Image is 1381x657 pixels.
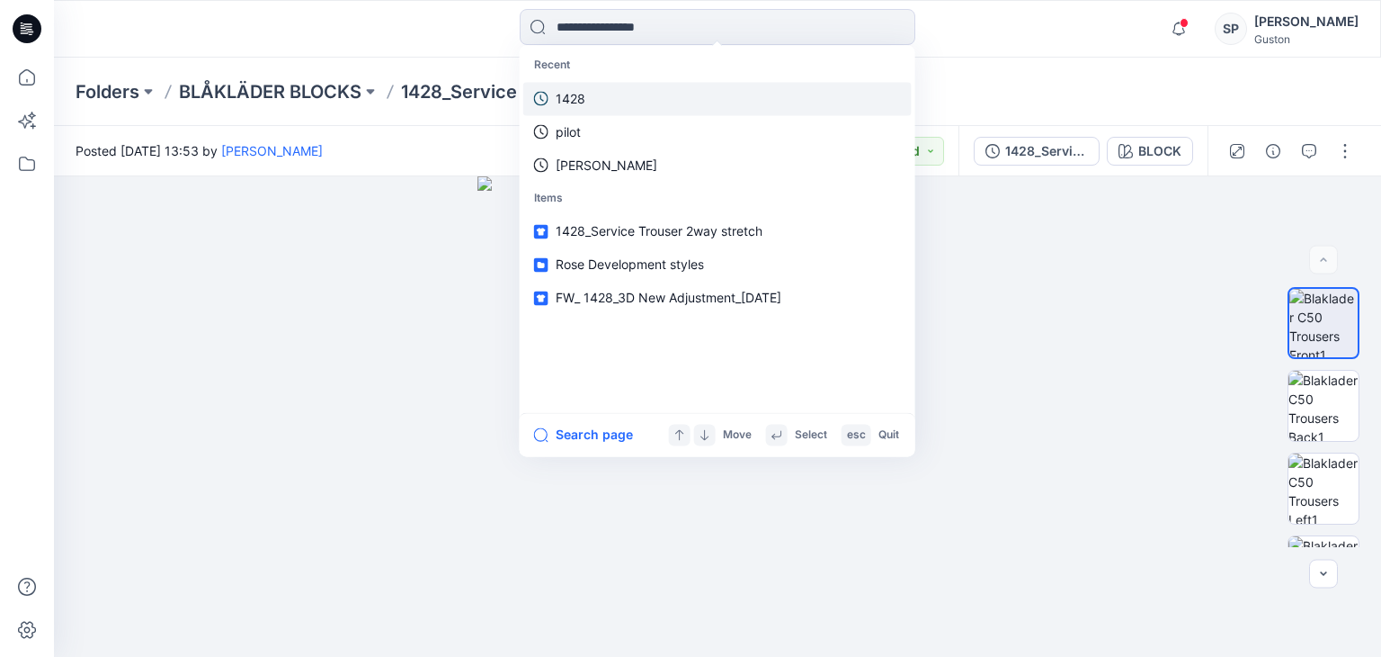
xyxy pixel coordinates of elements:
img: Blaklader C50 Trousers Back1 [1288,371,1359,441]
a: Rose Development styles [523,248,912,282]
button: BLOCK [1107,137,1193,166]
img: eyJhbGciOiJIUzI1NiIsImtpZCI6IjAiLCJzbHQiOiJzZXMiLCJ0eXAiOiJKV1QifQ.eyJkYXRhIjp7InR5cGUiOiJzdG9yYW... [477,176,958,657]
a: Folders [76,79,139,104]
p: Move [723,426,752,445]
p: Select [795,426,827,445]
p: anurad [556,156,657,175]
a: 1428 [523,82,912,115]
span: 1428_Service Trouser 2way stretch [556,224,762,239]
a: 1428_Service Trouser 2way stretch [523,215,912,248]
a: [PERSON_NAME] [221,143,323,158]
a: FW_ 1428_3D New Adjustment_[DATE] [523,282,912,315]
span: Rose Development styles [556,257,704,273]
a: [PERSON_NAME] [523,148,912,182]
div: SP [1215,13,1247,45]
img: Blaklader C50 Trousers Left1 [1288,454,1359,524]
p: Recent [523,49,912,82]
p: pilot [556,122,581,141]
button: Details [1259,137,1287,166]
button: 1428_Service Trouser 2way stretch [974,137,1100,166]
div: Guston [1254,32,1359,46]
p: 1428 [556,89,585,108]
span: FW_ 1428_3D New Adjustment_[DATE] [556,291,781,306]
a: pilot [523,115,912,148]
p: Items [523,182,912,215]
a: BLÅKLÄDER BLOCKS [179,79,361,104]
p: Quit [878,426,899,445]
img: Blaklader C50 Trousers Front1 [1289,289,1358,357]
p: esc [847,426,866,445]
button: Search page [534,424,633,445]
div: BLOCK [1138,141,1181,161]
div: 1428_Service Trouser 2way stretch [1005,141,1088,161]
div: [PERSON_NAME] [1254,11,1359,32]
p: 1428_Service Trouser 2way stretch [401,79,707,104]
img: Blaklader C50 Trousers Right1 [1288,536,1359,607]
span: Posted [DATE] 13:53 by [76,141,323,160]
